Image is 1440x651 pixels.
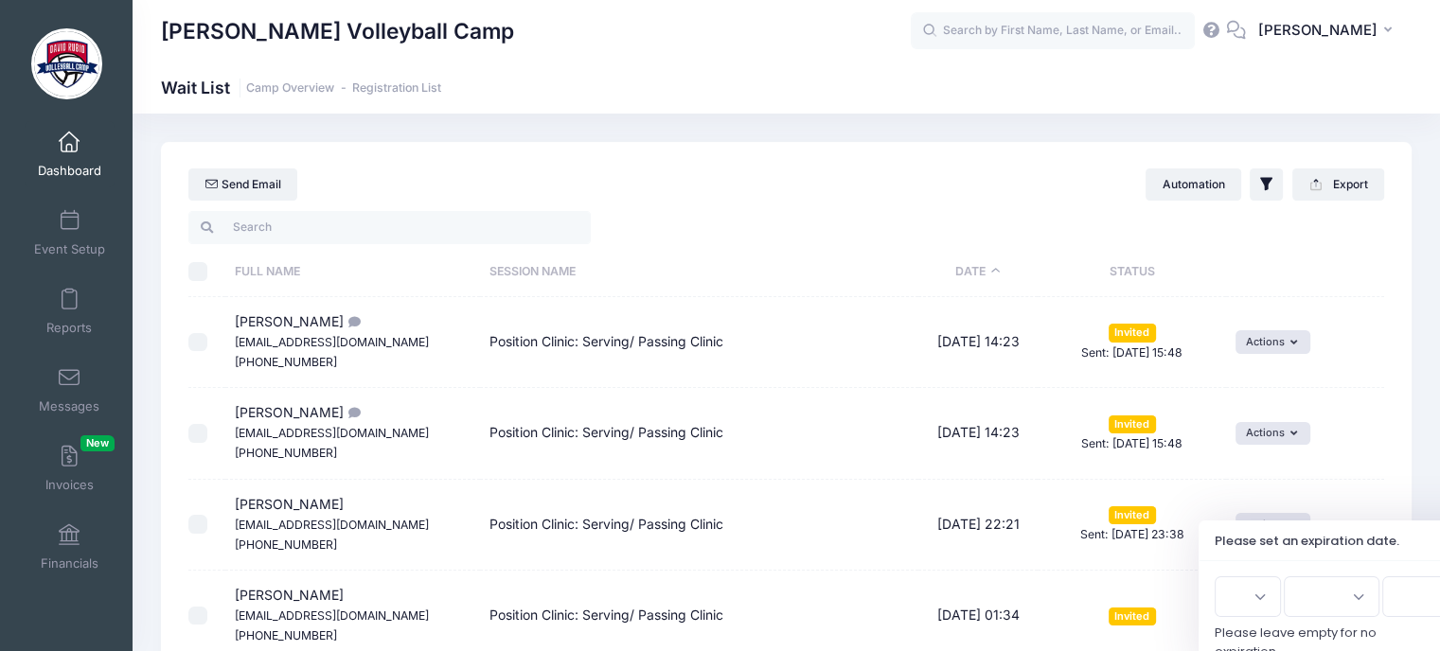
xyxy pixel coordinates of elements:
span: New [80,435,115,451]
small: [EMAIL_ADDRESS][DOMAIN_NAME] [235,335,429,349]
span: [PERSON_NAME] [235,404,429,460]
span: [PERSON_NAME] [1258,20,1378,41]
span: Messages [39,398,99,414]
i: Naomi and Bianca both.. [344,316,359,328]
input: Search [188,211,591,243]
small: Sent: [DATE] 15:48 [1081,436,1182,450]
button: Actions [1236,330,1310,353]
span: Invoices [45,477,94,493]
small: [PHONE_NUMBER] [235,355,337,369]
small: [EMAIL_ADDRESS][DOMAIN_NAME] [235,608,429,623]
span: [PERSON_NAME] [235,587,429,642]
button: Export [1292,168,1384,201]
span: Dashboard [38,163,101,179]
span: Event Setup [34,241,105,257]
td: Position Clinic: Serving/ Passing Clinic [480,297,918,388]
td: Position Clinic: Serving/ Passing Clinic [480,388,918,479]
small: Sent: [DATE] 15:48 [1081,345,1182,360]
small: Sent: [DATE] 23:38 [1080,527,1184,541]
a: Registration List [352,81,441,96]
span: Reports [46,320,92,336]
small: [PHONE_NUMBER] [235,446,337,460]
i: Naomi and Bianca both.. [344,407,359,419]
h1: [PERSON_NAME] Volleyball Camp [161,9,514,53]
th: Full Name: activate to sort column ascending [225,247,480,297]
th: Status: activate to sort column ascending [1038,247,1226,297]
span: [PERSON_NAME] [235,313,429,369]
img: David Rubio Volleyball Camp [31,28,102,99]
input: Search by First Name, Last Name, or Email... [911,12,1195,50]
a: Dashboard [25,121,115,187]
span: Invited [1109,506,1156,524]
button: Automation [1146,168,1241,201]
button: [PERSON_NAME] [1246,9,1412,53]
a: Event Setup [25,200,115,266]
small: [PHONE_NUMBER] [235,628,337,642]
th: : activate to sort column ascending [1226,247,1384,297]
a: Send Email [188,168,297,201]
h1: Wait List [161,78,441,97]
td: [DATE] 14:23 [918,297,1038,388]
td: [DATE] 22:21 [918,480,1038,571]
small: [PHONE_NUMBER] [235,537,337,552]
span: [PERSON_NAME] [235,496,429,552]
th: Session Name: activate to sort column ascending [480,247,918,297]
a: Messages [25,357,115,423]
button: Actions [1236,422,1310,445]
small: [EMAIL_ADDRESS][DOMAIN_NAME] [235,426,429,440]
span: Invited [1109,324,1156,342]
a: InvoicesNew [25,435,115,501]
span: Invited [1109,415,1156,433]
a: Camp Overview [246,81,334,96]
td: Position Clinic: Serving/ Passing Clinic [480,480,918,571]
span: Invited [1109,607,1156,625]
span: Financials [41,555,98,572]
button: Actions [1236,513,1310,536]
small: [EMAIL_ADDRESS][DOMAIN_NAME] [235,518,429,532]
a: Reports [25,278,115,344]
th: Date: activate to sort column descending [918,247,1038,297]
td: [DATE] 14:23 [918,388,1038,479]
a: Financials [25,514,115,580]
